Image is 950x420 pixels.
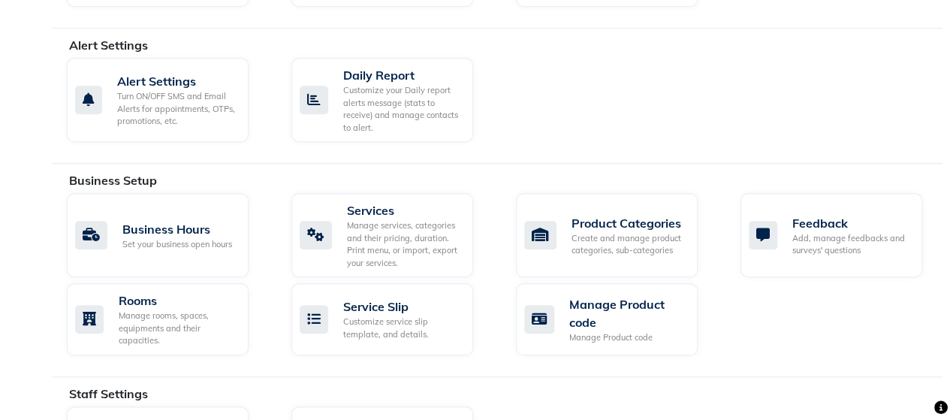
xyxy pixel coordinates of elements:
div: Business Hours [122,220,232,238]
div: Service Slip [343,298,461,316]
a: Service SlipCustomize service slip template, and details. [291,283,493,355]
a: Manage Product codeManage Product code [516,283,718,355]
a: Business HoursSet your business open hours [67,193,269,277]
a: ServicesManage services, categories and their pricing, duration. Print menu, or import, export yo... [291,193,493,277]
div: Manage Product code [569,295,686,331]
div: Manage rooms, spaces, equipments and their capacities. [119,310,237,347]
div: Add, manage feedbacks and surveys' questions [792,232,910,257]
div: Customize your Daily report alerts message (stats to receive) and manage contacts to alert. [343,84,461,134]
div: Turn ON/OFF SMS and Email Alerts for appointments, OTPs, promotions, etc. [117,90,237,128]
div: Manage services, categories and their pricing, duration. Print menu, or import, export your servi... [347,219,461,269]
div: Product Categories [572,214,686,232]
a: Alert SettingsTurn ON/OFF SMS and Email Alerts for appointments, OTPs, promotions, etc. [67,58,269,142]
div: Rooms [119,292,237,310]
a: Product CategoriesCreate and manage product categories, sub-categories [516,193,718,277]
a: Daily ReportCustomize your Daily report alerts message (stats to receive) and manage contacts to ... [291,58,493,142]
div: Manage Product code [569,331,686,344]
a: FeedbackAdd, manage feedbacks and surveys' questions [740,193,942,277]
a: RoomsManage rooms, spaces, equipments and their capacities. [67,283,269,355]
div: Set your business open hours [122,238,232,251]
div: Daily Report [343,66,461,84]
div: Create and manage product categories, sub-categories [572,232,686,257]
div: Services [347,201,461,219]
div: Feedback [792,214,910,232]
div: Customize service slip template, and details. [343,316,461,340]
div: Alert Settings [117,72,237,90]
